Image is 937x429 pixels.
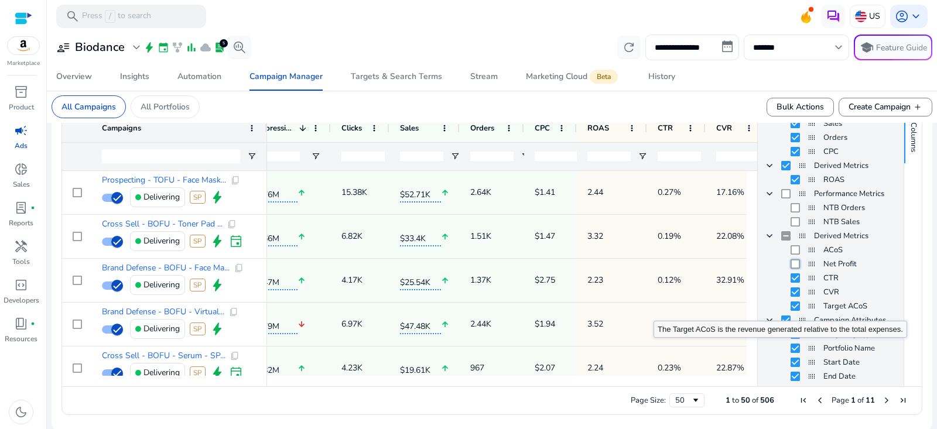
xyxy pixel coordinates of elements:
[839,98,932,116] button: Create Campaignadd
[190,322,206,335] span: SP
[231,176,240,185] span: content_copy
[14,278,28,292] span: code_blocks
[102,176,226,184] span: Prospecting - TOFU - Face Mask...
[190,366,206,379] span: SP
[823,371,897,382] span: End Date
[177,73,221,81] div: Automation
[758,116,904,131] div: Sales Column
[12,256,30,267] p: Tools
[8,37,39,54] img: amazon.svg
[14,85,28,99] span: inventory_2
[441,356,449,380] mat-icon: arrow_upward
[232,40,247,54] span: search_insights
[82,10,151,23] p: Press to search
[631,395,666,406] div: Page Size:
[341,356,363,380] p: 4.23K
[143,229,180,253] p: Delivering
[450,152,460,161] button: Open Filter Menu
[814,188,897,199] span: Performance Metrics
[777,101,824,113] span: Bulk Actions
[14,405,28,419] span: dark_mode
[210,366,224,380] span: bolt
[249,73,323,81] div: Campaign Manager
[732,395,739,406] span: to
[587,356,603,380] p: 2.24
[200,42,211,53] span: cloud
[758,145,904,159] div: CPC Column
[716,312,733,336] p: 35%
[400,226,441,246] span: $33.4K
[913,102,922,112] span: add
[210,278,224,292] span: bolt
[9,102,34,112] p: Product
[860,40,874,54] span: school
[675,395,691,406] div: 50
[726,395,730,406] span: 1
[758,187,904,201] div: Performance Metrics Column Group
[758,313,904,327] div: Campaign Attributes Column Group
[758,257,904,271] div: Net Profit Column
[129,40,143,54] span: expand_more
[752,395,758,406] span: of
[908,122,919,152] span: Columns
[102,352,225,360] span: Cross Sell - BOFU - Serum - SP...
[441,313,449,337] mat-icon: arrow_upward
[441,269,449,293] mat-icon: arrow_upward
[341,224,363,248] p: 6.82K
[823,329,897,339] span: Targeting Type
[823,273,897,283] span: CTR
[823,217,897,227] span: NTB Sales
[823,357,897,368] span: Start Date
[311,152,320,161] button: Open Filter Menu
[257,314,297,334] span: 2.79M
[658,268,681,292] p: 0.12%
[102,220,223,228] span: Cross Sell - BOFU - Toner Pad ...
[210,234,224,248] span: bolt
[143,42,155,53] span: bolt
[823,245,897,255] span: ACoS
[341,312,363,336] p: 6.97K
[190,191,206,204] span: SP
[658,356,681,380] p: 0.23%
[590,70,618,84] span: Beta
[823,301,897,311] span: Target ACoS
[758,271,904,285] div: CTR Column
[220,39,228,47] div: 5
[14,162,28,176] span: donut_small
[869,6,880,26] p: US
[823,146,897,157] span: CPC
[297,269,306,293] mat-icon: arrow_upward
[758,201,904,215] div: NTB Orders Column
[5,334,37,344] p: Resources
[297,225,306,249] mat-icon: arrow_upward
[851,395,856,406] span: 1
[470,224,491,248] p: 1.51K
[14,239,28,253] span: handyman
[658,180,681,204] p: 0.27%
[895,9,909,23] span: account_circle
[7,59,40,68] p: Marketplace
[823,174,897,185] span: ROAS
[102,123,141,133] span: Campaigns
[66,9,80,23] span: search
[230,351,240,361] span: content_copy
[658,123,673,133] span: CTR
[470,73,498,81] div: Stream
[587,123,609,133] span: ROAS
[143,361,180,385] p: Delivering
[535,268,555,292] p: $2.75
[14,317,28,331] span: book_4
[882,396,891,405] div: Next Page
[716,356,744,380] p: 22.87%
[866,395,875,406] span: 11
[760,395,774,406] span: 506
[526,72,620,81] div: Marketing Cloud
[441,225,449,249] mat-icon: arrow_upward
[535,123,550,133] span: CPC
[141,101,190,113] p: All Portfolios
[535,180,555,204] p: $1.41
[257,123,295,133] span: Impressions
[758,299,904,313] div: Target ACoS Column
[622,40,636,54] span: refresh
[823,343,897,354] span: Portfolio Name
